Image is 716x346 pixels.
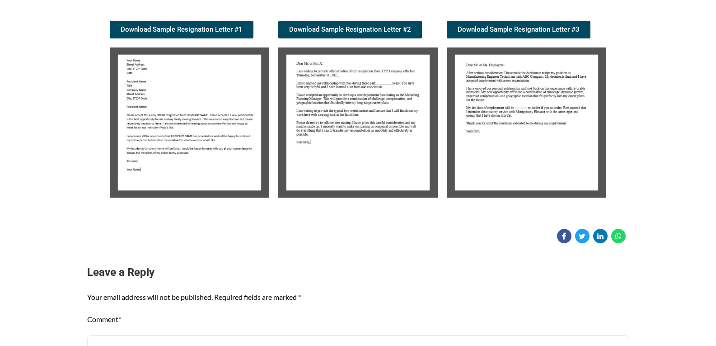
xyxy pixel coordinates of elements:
a: Download Sample Resignation Letter #2 [278,21,422,38]
a: Share on Facebook [557,229,571,243]
span: Download Sample Resignation Letter #3 [458,26,580,33]
a: Share on Linkedin [593,229,608,243]
span: Download Sample Resignation Letter #1 [121,26,243,33]
p: Your email address will not be published. Required fields are marked * [87,291,629,304]
span: Download Sample Resignation Letter #2 [289,26,411,33]
h3: Leave a Reply [87,265,629,280]
a: Download Sample Resignation Letter #3 [447,21,590,38]
a: Download Sample Resignation Letter #1 [110,21,253,38]
a: Share on WhatsApp [611,229,626,243]
label: Comment [87,315,121,323]
a: Share on Twitter [575,229,590,243]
